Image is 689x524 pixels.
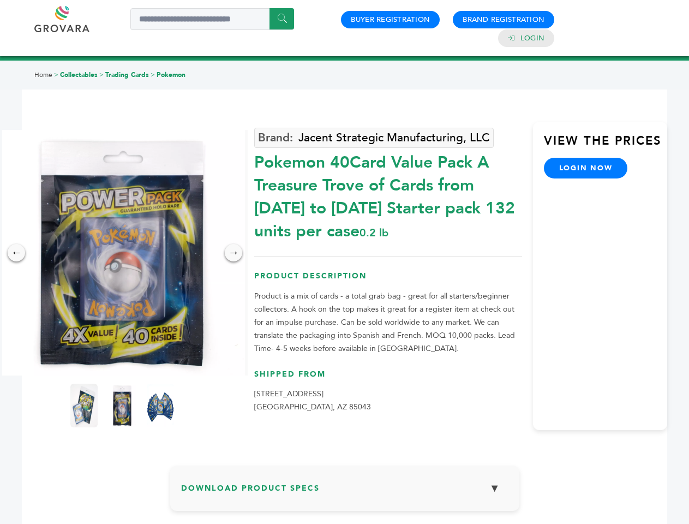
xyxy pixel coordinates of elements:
img: Pokemon 40-Card Value Pack – A Treasure Trove of Cards from 1996 to 2024 - Starter pack! 132 unit... [70,384,98,427]
h3: Product Description [254,271,522,290]
span: 0.2 lb [360,225,388,240]
h3: View the Prices [544,133,667,158]
a: Jacent Strategic Manufacturing, LLC [254,128,494,148]
a: Pokemon [157,70,185,79]
div: Pokemon 40Card Value Pack A Treasure Trove of Cards from [DATE] to [DATE] Starter pack 132 units ... [254,146,522,243]
p: Product is a mix of cards - a total grab bag - great for all starters/beginner collectors. A hook... [254,290,522,355]
img: Pokemon 40-Card Value Pack – A Treasure Trove of Cards from 1996 to 2024 - Starter pack! 132 unit... [147,384,174,427]
a: Home [34,70,52,79]
a: Collectables [60,70,98,79]
a: Buyer Registration [351,15,430,25]
img: Pokemon 40-Card Value Pack – A Treasure Trove of Cards from 1996 to 2024 - Starter pack! 132 unit... [109,384,136,427]
h3: Shipped From [254,369,522,388]
a: Login [520,33,544,43]
div: ← [8,244,25,261]
input: Search a product or brand... [130,8,294,30]
span: > [54,70,58,79]
button: ▼ [481,477,508,500]
a: Trading Cards [105,70,149,79]
a: Brand Registration [463,15,544,25]
p: [STREET_ADDRESS] [GEOGRAPHIC_DATA], AZ 85043 [254,388,522,414]
h3: Download Product Specs [181,477,508,508]
span: > [99,70,104,79]
a: login now [544,158,628,178]
span: > [151,70,155,79]
div: → [225,244,242,261]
